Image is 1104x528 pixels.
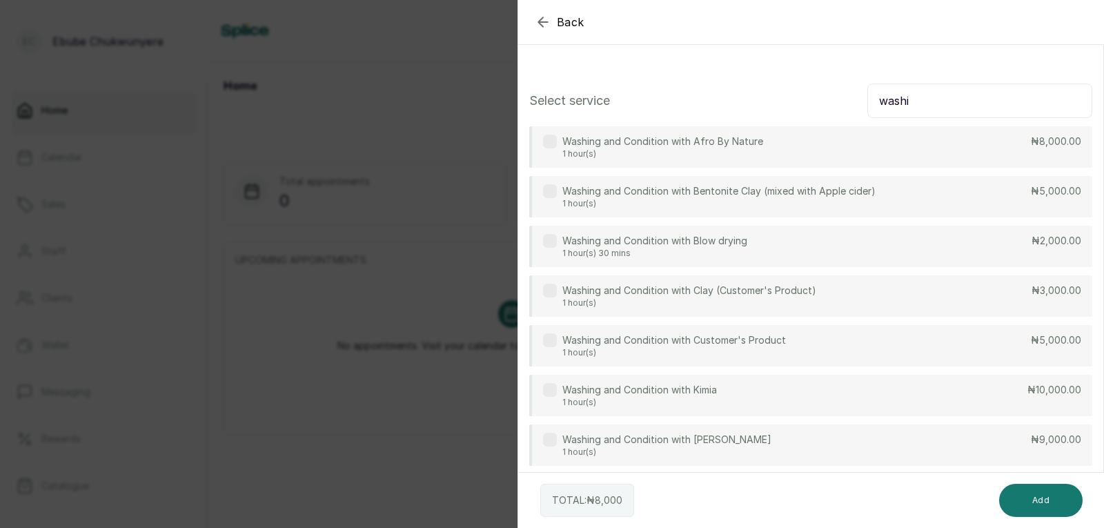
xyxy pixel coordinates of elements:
p: ₦9,000.00 [1031,433,1081,447]
p: ₦2,000.00 [1032,234,1081,248]
p: 1 hour(s) [562,397,717,408]
p: Washing and Condition with Customer's Product [562,333,786,347]
p: Washing and Condition with [PERSON_NAME] [562,433,771,447]
p: 1 hour(s) [562,447,771,458]
p: TOTAL: ₦ [552,493,622,507]
p: Washing and Condition with Afro By Nature [562,135,763,148]
p: ₦5,000.00 [1031,184,1081,198]
p: Washing and Condition with Blow drying [562,234,747,248]
p: ₦10,000.00 [1027,383,1081,397]
span: Back [557,14,584,30]
p: ₦3,000.00 [1032,284,1081,297]
p: 1 hour(s) 30 mins [562,248,747,259]
p: Select service [529,91,610,110]
span: 8,000 [595,494,622,506]
p: Washing and Condition with Clay (Customer's Product) [562,284,816,297]
p: Washing and Condition with Bentonite Clay (mixed with Apple cider) [562,184,876,198]
input: Search. [867,84,1092,118]
p: 1 hour(s) [562,297,816,309]
button: Add [999,484,1083,517]
p: 1 hour(s) [562,198,876,209]
p: ₦5,000.00 [1031,333,1081,347]
button: Back [535,14,584,30]
p: 1 hour(s) [562,347,786,358]
p: 1 hour(s) [562,148,763,159]
p: Washing and Condition with Kimia [562,383,717,397]
p: ₦8,000.00 [1031,135,1081,148]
